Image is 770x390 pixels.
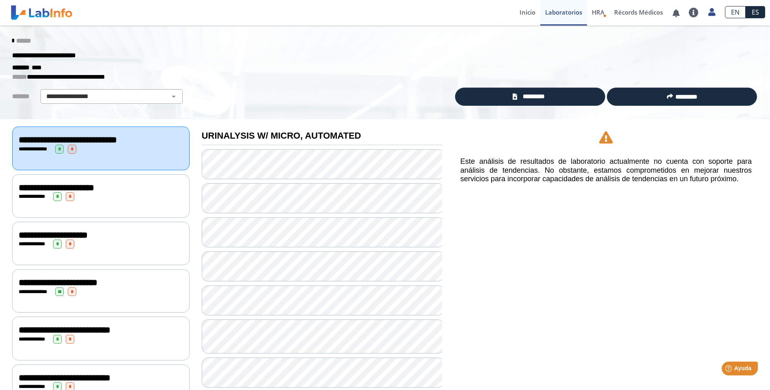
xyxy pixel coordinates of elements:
a: EN [725,6,746,18]
iframe: Help widget launcher [698,358,761,381]
h5: Este análisis de resultados de laboratorio actualmente no cuenta con soporte para análisis de ten... [460,157,752,184]
b: URINALYSIS W/ MICRO, AUTOMATED [202,131,361,141]
span: HRA [592,8,604,16]
a: ES [746,6,765,18]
